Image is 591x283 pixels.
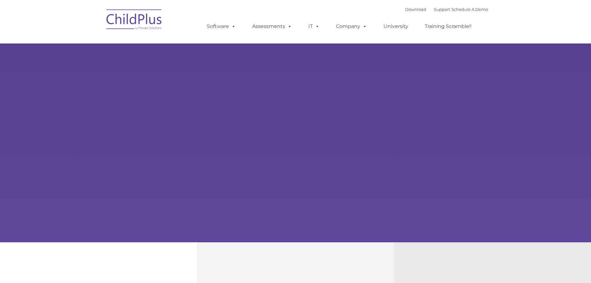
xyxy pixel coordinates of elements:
[451,7,488,12] a: Schedule A Demo
[377,20,414,33] a: University
[302,20,326,33] a: IT
[103,5,165,36] img: ChildPlus by Procare Solutions
[419,20,478,33] a: Training Scramble!!
[405,7,488,12] font: |
[330,20,373,33] a: Company
[246,20,298,33] a: Assessments
[434,7,450,12] a: Support
[201,20,242,33] a: Software
[405,7,426,12] a: Download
